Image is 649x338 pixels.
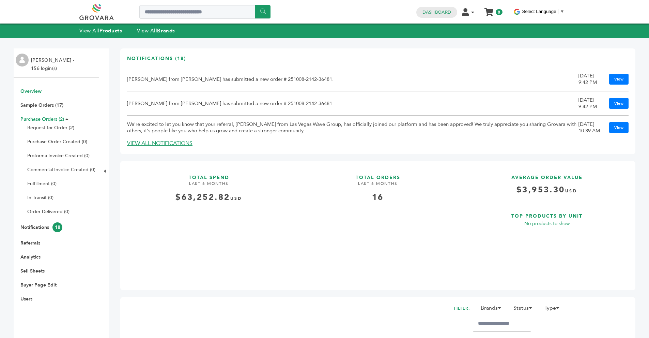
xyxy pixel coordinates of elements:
a: Sell Sheets [20,268,45,274]
li: Brands [477,304,509,315]
a: AVERAGE ORDER VALUE $3,953.30USD [465,168,629,201]
li: Status [510,304,540,315]
h3: Notifications (18) [127,55,186,67]
input: Search a product or brand... [139,5,271,19]
a: View [609,98,629,109]
div: [DATE] 10:39 AM [578,121,602,134]
li: Type [541,304,567,315]
strong: Brands [157,27,175,34]
h4: LAST 6 MONTHS [296,181,460,192]
h3: TOTAL SPEND [127,168,291,181]
span: 0 [496,9,502,15]
a: TOTAL ORDERS LAST 6 MONTHS 16 [296,168,460,278]
a: My Cart [485,6,493,13]
span: ▼ [560,9,565,14]
a: TOTAL SPEND LAST 6 MONTHS $63,252.82USD [127,168,291,278]
a: Buyer Page Edit [20,282,57,288]
a: Referrals [20,240,40,246]
a: Users [20,296,32,302]
a: View AllBrands [137,27,175,34]
strong: Products [99,27,122,34]
div: [DATE] 9:42 PM [578,73,602,86]
td: We're excited to let you know that your referral, [PERSON_NAME] from Las Vegas Wave Group, has of... [127,116,578,140]
td: [PERSON_NAME] from [PERSON_NAME] has submitted a new order # 251008-2142-36481. [127,91,578,116]
p: No products to show [465,220,629,228]
a: In-Transit (0) [27,194,53,201]
a: Order Delivered (0) [27,208,69,215]
h2: FILTER: [454,304,470,313]
h3: AVERAGE ORDER VALUE [465,168,629,181]
h3: TOTAL ORDERS [296,168,460,181]
a: Sample Orders (17) [20,102,63,108]
span: USD [565,188,577,194]
td: [PERSON_NAME] from [PERSON_NAME] has submitted a new order # 251008-2142-36481. [127,67,578,91]
a: View [609,74,629,85]
a: TOP PRODUCTS BY UNIT No products to show [465,206,629,278]
li: [PERSON_NAME] - 156 login(s) [31,56,76,73]
h4: $3,953.30 [465,184,629,201]
a: VIEW ALL NOTIFICATIONS [127,139,192,147]
div: [DATE] 9:42 PM [578,97,602,110]
h4: LAST 6 MONTHS [127,181,291,192]
a: Dashboard [422,9,451,15]
div: 16 [296,192,460,203]
a: Purchase Order Created (0) [27,138,87,145]
a: View AllProducts [79,27,122,34]
a: Request for Order (2) [27,124,74,131]
a: View [609,122,629,133]
span: 18 [52,222,62,232]
img: profile.png [16,54,29,67]
a: Notifications18 [20,224,62,231]
a: Analytics [20,254,41,260]
a: Purchase Orders (2) [20,116,64,122]
span: Select Language [522,9,556,14]
a: Fulfillment (0) [27,180,57,187]
a: Select Language​ [522,9,565,14]
input: Filter by keywords [473,315,531,332]
span: ​ [558,9,558,14]
span: USD [230,196,242,201]
h3: TOP PRODUCTS BY UNIT [465,206,629,220]
div: $63,252.82 [127,192,291,203]
a: Proforma Invoice Created (0) [27,152,90,159]
a: Commercial Invoice Created (0) [27,166,95,173]
a: Overview [20,88,42,94]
